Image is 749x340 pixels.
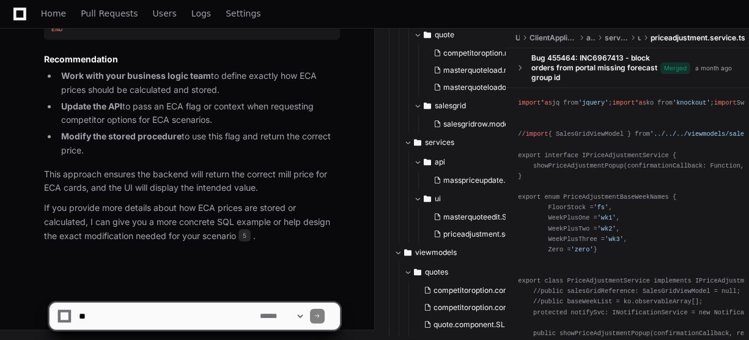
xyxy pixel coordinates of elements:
[443,176,539,185] span: masspriceupdate.service.ts
[695,64,732,73] div: a month ago
[238,229,251,242] span: 5
[443,119,518,129] span: salesgridrow.model.ts
[578,99,608,106] span: 'jquery'
[424,28,431,42] svg: Directory
[443,83,574,92] span: masterquoteloadoptiondetail.model.ts
[394,243,507,262] button: viewmodels
[594,204,609,212] span: 'fs'
[518,99,541,106] span: import
[429,172,529,189] button: masspriceupdate.service.ts
[714,99,737,106] span: import
[429,226,529,243] button: priceadjustment.service.ts
[404,262,517,282] button: quotes
[526,131,548,138] span: import
[424,191,431,206] svg: Directory
[429,45,529,62] button: competitoroption.model.ts
[414,265,421,279] svg: Directory
[414,96,526,116] button: salesgrid
[414,189,526,209] button: ui
[544,99,552,106] span: as
[57,100,340,128] li: to pass an ECA flag or context when requesting competitor options for ECA scenarios.
[612,99,635,106] span: import
[571,246,594,253] span: 'zero'
[673,99,710,106] span: 'knockout'
[51,26,62,33] span: END
[443,212,528,222] span: masterquoteedit.SL.html
[153,10,177,17] span: Users
[443,48,534,58] span: competitoroption.model.ts
[415,248,457,257] span: viewmodels
[424,155,431,169] svg: Directory
[44,201,340,243] p: If you provide more details about how ECA prices are stored or calculated, I can give you a more ...
[429,116,519,133] button: salesgridrow.model.ts
[414,135,421,150] svg: Directory
[414,25,526,45] button: quote
[61,70,211,81] strong: Work with your business logic team
[429,209,529,226] button: masterquoteedit.SL.html
[44,53,340,65] h3: Recommendation
[424,98,431,113] svg: Directory
[605,235,624,243] span: 'wk3'
[638,33,641,43] span: ui
[191,10,211,17] span: Logs
[429,79,529,96] button: masterquoteloadoptiondetail.model.ts
[597,215,616,222] span: 'wk1'
[443,229,535,239] span: priceadjustment.service.ts
[404,245,411,260] svg: Directory
[414,152,526,172] button: api
[425,267,448,277] span: quotes
[597,225,616,232] span: 'wk2'
[435,194,441,204] span: ui
[404,133,517,152] button: services
[429,62,529,79] button: masterquoteload.model.ts
[226,10,260,17] span: Settings
[41,10,66,17] span: Home
[531,53,660,83] div: Bug 455464: INC6967413 - block orders from portal missing forecast group id
[61,101,122,111] strong: Update the API
[605,33,628,43] span: services
[529,33,576,43] span: ClientApplication
[425,138,454,147] span: services
[61,131,182,141] strong: Modify the stored procedure
[515,33,520,43] span: UI
[435,30,454,40] span: quote
[435,157,445,167] span: api
[81,10,138,17] span: Pull Requests
[660,62,690,74] span: Merged
[651,33,745,43] span: priceadjustment.service.ts
[639,99,646,106] span: as
[586,33,595,43] span: app
[57,69,340,97] li: to define exactly how ECA prices should be calculated and stored.
[44,168,340,196] p: This approach ensures the backend will return the correct mill price for ECA cards, and the UI wi...
[443,65,533,75] span: masterquoteload.model.ts
[435,101,466,111] span: salesgrid
[57,130,340,158] li: to use this flag and return the correct price.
